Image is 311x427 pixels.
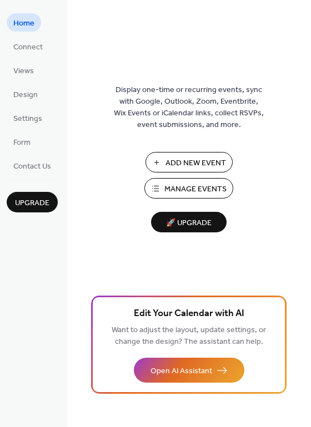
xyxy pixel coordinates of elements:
[13,137,31,149] span: Form
[13,18,34,29] span: Home
[7,13,41,32] a: Home
[7,156,58,175] a: Contact Us
[7,85,44,103] a: Design
[151,365,212,377] span: Open AI Assistant
[7,192,58,212] button: Upgrade
[7,37,49,55] a: Connect
[134,358,244,383] button: Open AI Assistant
[7,133,37,151] a: Form
[13,161,51,172] span: Contact Us
[13,113,42,125] span: Settings
[134,306,244,322] span: Edit Your Calendar with AI
[7,61,41,79] a: Views
[114,84,264,131] span: Display one-time or recurring events, sync with Google, Outlook, Zoom, Eventbrite, Wix Events or ...
[164,184,227,195] span: Manage Events
[146,152,233,172] button: Add New Event
[112,323,266,349] span: Want to adjust the layout, update settings, or change the design? The assistant can help.
[13,42,43,53] span: Connect
[13,89,38,101] span: Design
[13,65,34,77] span: Views
[151,212,227,232] button: 🚀 Upgrade
[7,109,49,127] a: Settings
[165,157,226,169] span: Add New Event
[144,178,233,199] button: Manage Events
[15,197,49,209] span: Upgrade
[158,216,220,231] span: 🚀 Upgrade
